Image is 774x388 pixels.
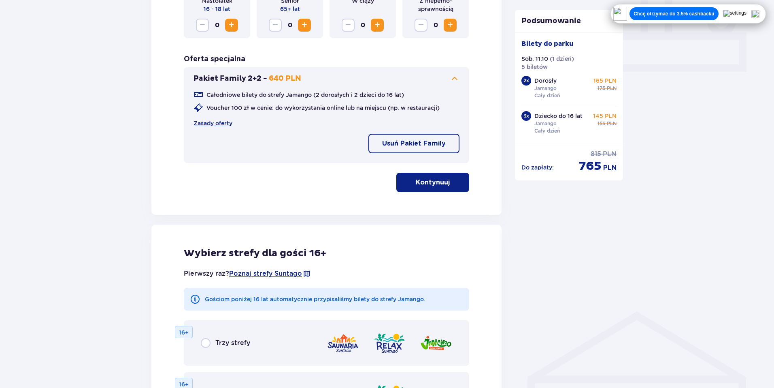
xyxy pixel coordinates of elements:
p: Do zapłaty : [521,163,554,171]
p: Jamango [534,85,557,92]
span: 0 [283,19,296,32]
p: 65+ lat [280,5,300,13]
button: Usuń Pakiet Family [368,134,459,153]
p: ( 1 dzień ) [550,55,574,63]
h3: Oferta specjalna [184,54,245,64]
p: Cały dzień [534,92,560,99]
button: Zwiększ [371,19,384,32]
p: 16+ [179,328,189,337]
button: Kontynuuj [396,173,469,192]
span: PLN [607,120,617,127]
p: Kontynuuj [416,178,450,187]
span: 765 [579,159,602,174]
button: Zwiększ [225,19,238,32]
p: Voucher 100 zł w cenie: do wykorzystania online lub na miejscu (np. w restauracji) [206,104,440,112]
p: 145 PLN [593,112,617,120]
span: 175 [598,85,605,92]
span: PLN [607,85,617,92]
p: 16 - 18 lat [204,5,230,13]
p: Usuń Pakiet Family [382,139,446,148]
span: PLN [603,150,617,159]
a: Zasady oferty [193,119,232,127]
img: Relax [373,332,406,355]
div: 2 x [521,76,531,86]
a: Poznaj strefy Suntago [229,269,302,278]
p: Dorosły [534,77,557,85]
span: 0 [356,19,369,32]
span: Trzy strefy [215,339,250,347]
img: Jamango [420,332,452,355]
p: Podsumowanie [515,16,623,26]
button: Pakiet Family 2+2 -640 PLN [193,74,459,84]
h2: Wybierz strefy dla gości 16+ [184,247,469,259]
p: Dziecko do 16 lat [534,112,583,120]
button: Zwiększ [298,19,311,32]
button: Zwiększ [444,19,457,32]
span: 0 [429,19,442,32]
p: Całodniowe bilety do strefy Jamango (2 dorosłych i 2 dzieci do 16 lat) [206,91,404,99]
p: Pierwszy raz? [184,269,311,278]
p: Cały dzień [534,127,560,135]
button: Zmniejsz [269,19,282,32]
img: Saunaria [327,332,359,355]
span: 155 [598,120,605,127]
p: Gościom poniżej 16 lat automatycznie przypisaliśmy bilety do strefy Jamango. [205,295,425,303]
span: PLN [603,163,617,172]
p: Bilety do parku [521,39,574,48]
button: Zmniejsz [342,19,355,32]
span: 0 [211,19,223,32]
button: Zmniejsz [415,19,427,32]
span: 815 [591,150,601,159]
p: Sob. 11.10 [521,55,548,63]
p: 640 PLN [269,74,301,84]
p: Pakiet Family 2+2 - [193,74,267,84]
div: 3 x [521,111,531,121]
p: Jamango [534,120,557,127]
p: 165 PLN [593,77,617,85]
p: 5 biletów [521,63,548,71]
button: Zmniejsz [196,19,209,32]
